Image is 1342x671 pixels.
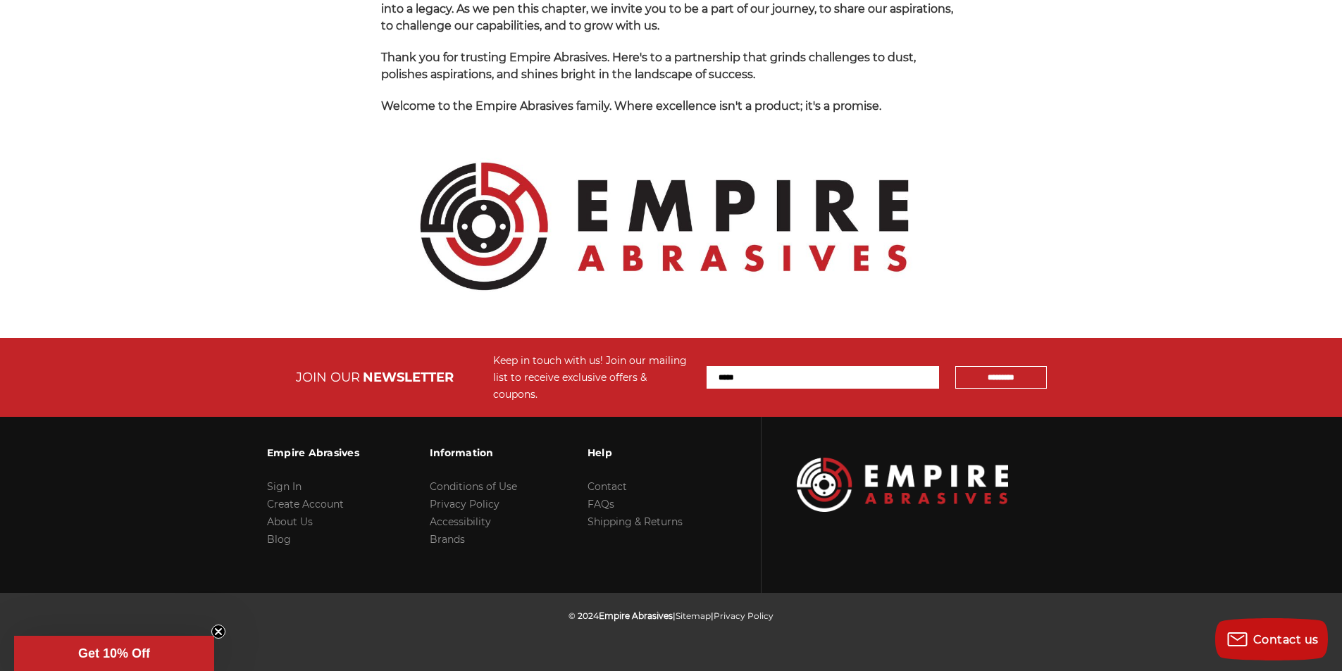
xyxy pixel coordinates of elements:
a: Sign In [267,480,302,493]
a: Privacy Policy [430,498,499,510]
img: Empire Abrasives Official Logo - Premium Quality Abrasives Supplier [381,130,948,323]
a: Create Account [267,498,344,510]
a: Brands [430,533,465,546]
div: Keep in touch with us! Join our mailing list to receive exclusive offers & coupons. [493,352,692,403]
a: Accessibility [430,515,491,528]
a: Contact [588,480,627,493]
div: Get 10% OffClose teaser [14,636,214,671]
span: Thank you for trusting Empire Abrasives. Here's to a partnership that grinds challenges to dust, ... [381,51,916,81]
h3: Information [430,438,517,468]
span: NEWSLETTER [363,370,454,385]
a: Privacy Policy [714,610,773,621]
span: Contact us [1253,633,1319,646]
a: FAQs [588,498,614,510]
h3: Empire Abrasives [267,438,359,468]
button: Contact us [1215,618,1328,660]
a: About Us [267,515,313,528]
img: Empire Abrasives Logo Image [797,458,1008,512]
span: Get 10% Off [78,646,150,660]
span: JOIN OUR [296,370,360,385]
a: Shipping & Returns [588,515,683,528]
p: © 2024 | | [569,607,773,625]
a: Conditions of Use [430,480,517,493]
a: Sitemap [676,610,711,621]
span: Empire Abrasives [599,610,673,621]
span: Welcome to the Empire Abrasives family. Where excellence isn't a product; it's a promise. [381,99,881,113]
h3: Help [588,438,683,468]
a: Blog [267,533,291,546]
button: Close teaser [211,625,225,639]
